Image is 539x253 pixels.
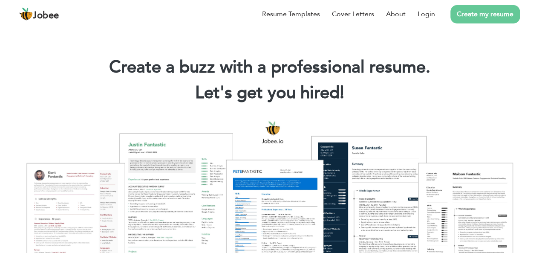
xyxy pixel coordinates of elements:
[33,11,59,20] span: Jobee
[262,9,320,19] a: Resume Templates
[237,81,344,105] span: get you hired!
[19,7,33,21] img: jobee.io
[332,9,374,19] a: Cover Letters
[13,82,526,104] h2: Let's
[13,56,526,79] h1: Create a buzz with a professional resume.
[418,9,435,19] a: Login
[19,7,59,21] a: Jobee
[450,5,520,23] a: Create my resume
[386,9,406,19] a: About
[340,81,344,105] span: |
